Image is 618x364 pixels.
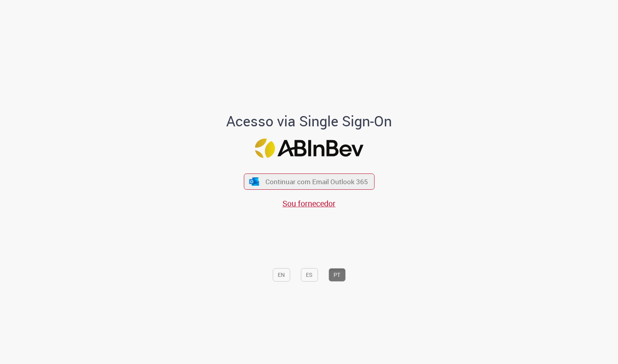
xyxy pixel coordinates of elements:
button: EN [273,268,290,282]
a: Sou fornecedor [282,198,336,209]
span: Continuar com Email Outlook 365 [265,177,368,186]
img: Logo ABInBev [255,139,363,158]
button: ícone Azure/Microsoft 360 Continuar com Email Outlook 365 [244,173,374,190]
button: ES [301,268,318,282]
img: ícone Azure/Microsoft 360 [249,177,260,186]
h1: Acesso via Single Sign-On [199,113,419,129]
button: PT [328,268,345,282]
